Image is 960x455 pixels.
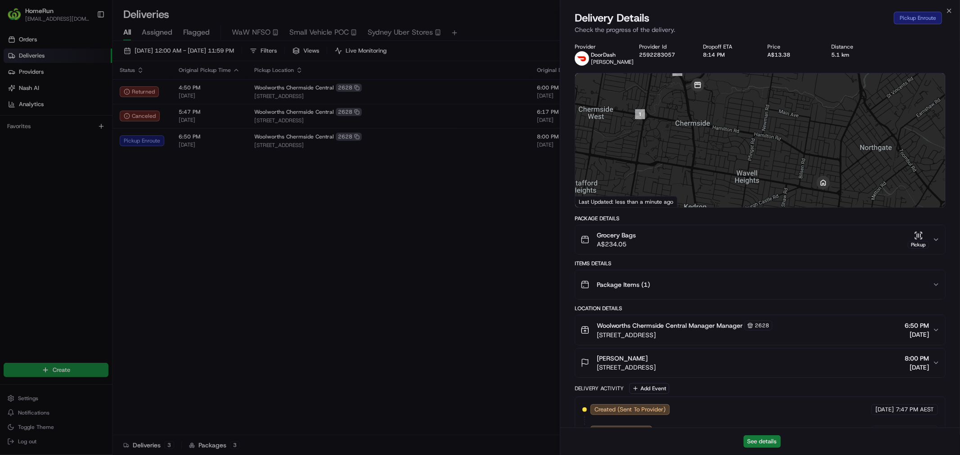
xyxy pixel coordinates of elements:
[908,231,929,249] button: Pickup
[595,427,648,435] span: Not Assigned Driver
[575,385,624,392] div: Delivery Activity
[575,270,945,299] button: Package Items (1)
[905,321,929,330] span: 6:50 PM
[597,354,648,363] span: [PERSON_NAME]
[905,330,929,339] span: [DATE]
[597,240,636,249] span: A$234.05
[575,305,946,312] div: Location Details
[639,51,675,58] button: 2592283057
[703,51,753,58] div: 8:14 PM
[591,51,616,58] span: DoorDash
[597,321,743,330] span: Woolworths Chermside Central Manager Manager
[575,260,946,267] div: Items Details
[597,280,650,289] span: Package Items ( 1 )
[575,315,945,345] button: Woolworths Chermside Central Manager Manager2628[STREET_ADDRESS]6:50 PM[DATE]
[575,43,625,50] div: Provider
[631,106,649,123] div: 1
[832,43,882,50] div: Distance
[908,241,929,249] div: Pickup
[703,43,753,50] div: Dropoff ETA
[767,43,817,50] div: Price
[575,348,945,377] button: [PERSON_NAME][STREET_ADDRESS]8:00 PM[DATE]
[875,406,894,414] span: [DATE]
[832,51,882,58] div: 5.1 km
[595,406,666,414] span: Created (Sent To Provider)
[597,330,772,339] span: [STREET_ADDRESS]
[591,58,634,66] span: [PERSON_NAME]
[767,51,817,58] div: A$13.38
[575,215,946,222] div: Package Details
[629,383,669,394] button: Add Event
[639,43,689,50] div: Provider Id
[597,363,656,372] span: [STREET_ADDRESS]
[575,51,589,66] img: doordash_logo_v2.png
[575,25,946,34] p: Check the progress of the delivery.
[905,354,929,363] span: 8:00 PM
[896,427,934,435] span: 7:47 PM AEST
[597,231,636,240] span: Grocery Bags
[575,11,649,25] span: Delivery Details
[575,225,945,254] button: Grocery BagsA$234.05Pickup
[875,427,894,435] span: [DATE]
[905,363,929,372] span: [DATE]
[575,196,677,207] div: Last Updated: less than a minute ago
[896,406,934,414] span: 7:47 PM AEST
[744,435,781,448] button: See details
[755,322,769,329] span: 2628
